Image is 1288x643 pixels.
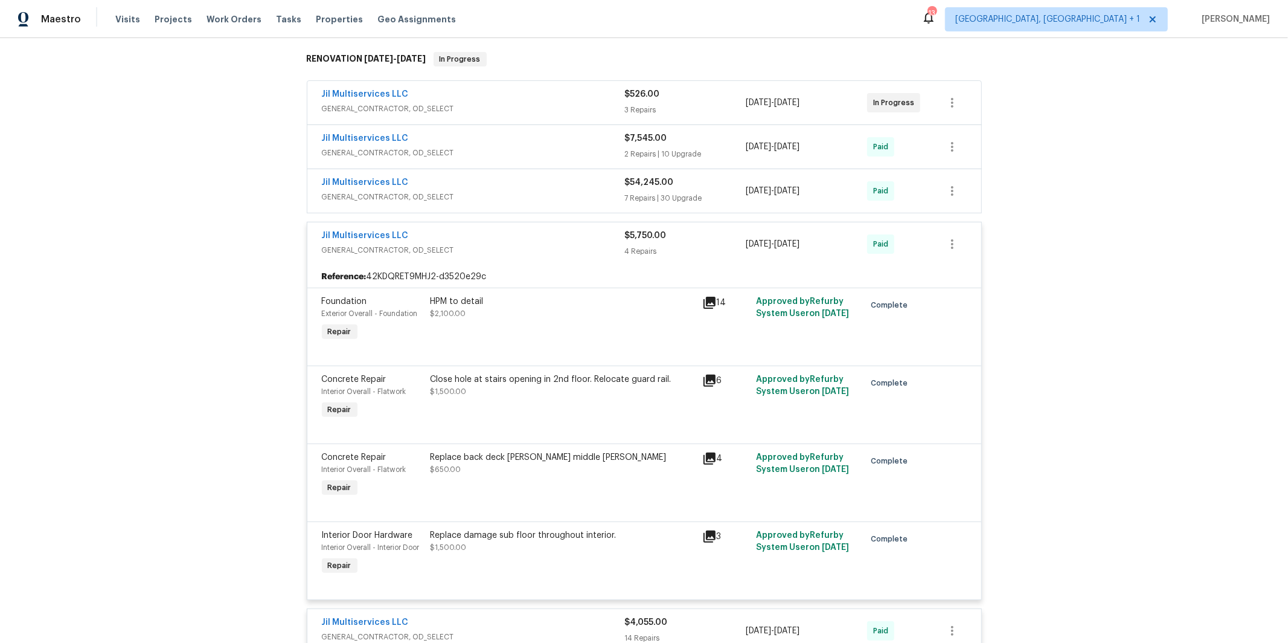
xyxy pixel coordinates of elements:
[873,141,893,153] span: Paid
[702,373,749,388] div: 6
[322,231,409,240] a: Jil Multiservices LLC
[431,388,467,395] span: $1,500.00
[625,148,746,160] div: 2 Repairs | 10 Upgrade
[871,377,912,389] span: Complete
[746,240,771,248] span: [DATE]
[746,99,771,107] span: [DATE]
[431,451,695,464] div: Replace back deck [PERSON_NAME] middle [PERSON_NAME]
[322,147,625,159] span: GENERAL_CONTRACTOR, OD_SELECT
[397,54,426,63] span: [DATE]
[702,529,749,544] div: 3
[431,466,461,473] span: $650.00
[323,404,356,416] span: Repair
[322,618,409,627] a: Jil Multiservices LLC
[756,375,849,396] span: Approved by Refurby System User on
[625,231,667,240] span: $5,750.00
[307,52,426,66] h6: RENOVATION
[625,178,674,187] span: $54,245.00
[322,375,386,384] span: Concrete Repair
[1197,13,1270,25] span: [PERSON_NAME]
[303,40,985,79] div: RENOVATION [DATE]-[DATE]In Progress
[322,310,418,317] span: Exterior Overall - Foundation
[625,192,746,204] div: 7 Repairs | 30 Upgrade
[322,271,367,283] b: Reference:
[774,99,799,107] span: [DATE]
[746,185,799,197] span: -
[322,453,386,462] span: Concrete Repair
[756,297,849,318] span: Approved by Refurby System User on
[625,618,668,627] span: $4,055.00
[365,54,394,63] span: [DATE]
[822,309,849,318] span: [DATE]
[323,560,356,572] span: Repair
[207,13,261,25] span: Work Orders
[377,13,456,25] span: Geo Assignments
[431,529,695,541] div: Replace damage sub floor throughout interior.
[702,296,749,310] div: 14
[322,297,367,306] span: Foundation
[322,466,406,473] span: Interior Overall - Flatwork
[822,543,849,552] span: [DATE]
[365,54,426,63] span: -
[625,245,746,257] div: 4 Repairs
[276,15,301,24] span: Tasks
[322,191,625,203] span: GENERAL_CONTRACTOR, OD_SELECT
[746,627,771,635] span: [DATE]
[435,53,485,65] span: In Progress
[928,7,936,19] div: 13
[322,244,625,256] span: GENERAL_CONTRACTOR, OD_SELECT
[873,97,919,109] span: In Progress
[774,187,799,195] span: [DATE]
[322,134,409,143] a: Jil Multiservices LLC
[871,299,912,311] span: Complete
[774,143,799,151] span: [DATE]
[702,451,749,466] div: 4
[322,531,413,540] span: Interior Door Hardware
[822,465,849,474] span: [DATE]
[873,625,893,637] span: Paid
[625,134,667,143] span: $7,545.00
[746,143,771,151] span: [DATE]
[323,482,356,494] span: Repair
[307,266,981,288] div: 42KDQRET9MHJ2-d3520e29c
[625,90,660,99] span: $526.00
[873,238,893,250] span: Paid
[431,296,695,308] div: HPM to detail
[756,531,849,552] span: Approved by Refurby System User on
[431,373,695,386] div: Close hole at stairs opening in 2nd floor. Relocate guard rail.
[431,310,466,317] span: $2,100.00
[746,97,799,109] span: -
[871,455,912,467] span: Complete
[431,544,467,551] span: $1,500.00
[316,13,363,25] span: Properties
[746,238,799,250] span: -
[873,185,893,197] span: Paid
[155,13,192,25] span: Projects
[822,387,849,396] span: [DATE]
[746,141,799,153] span: -
[115,13,140,25] span: Visits
[871,533,912,545] span: Complete
[322,90,409,99] a: Jil Multiservices LLC
[322,388,406,395] span: Interior Overall - Flatwork
[322,178,409,187] a: Jil Multiservices LLC
[625,104,746,116] div: 3 Repairs
[774,627,799,635] span: [DATE]
[323,326,356,338] span: Repair
[41,13,81,25] span: Maestro
[746,625,799,637] span: -
[756,453,849,474] span: Approved by Refurby System User on
[774,240,799,248] span: [DATE]
[322,631,625,643] span: GENERAL_CONTRACTOR, OD_SELECT
[746,187,771,195] span: [DATE]
[322,103,625,115] span: GENERAL_CONTRACTOR, OD_SELECT
[955,13,1140,25] span: [GEOGRAPHIC_DATA], [GEOGRAPHIC_DATA] + 1
[322,544,420,551] span: Interior Overall - Interior Door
